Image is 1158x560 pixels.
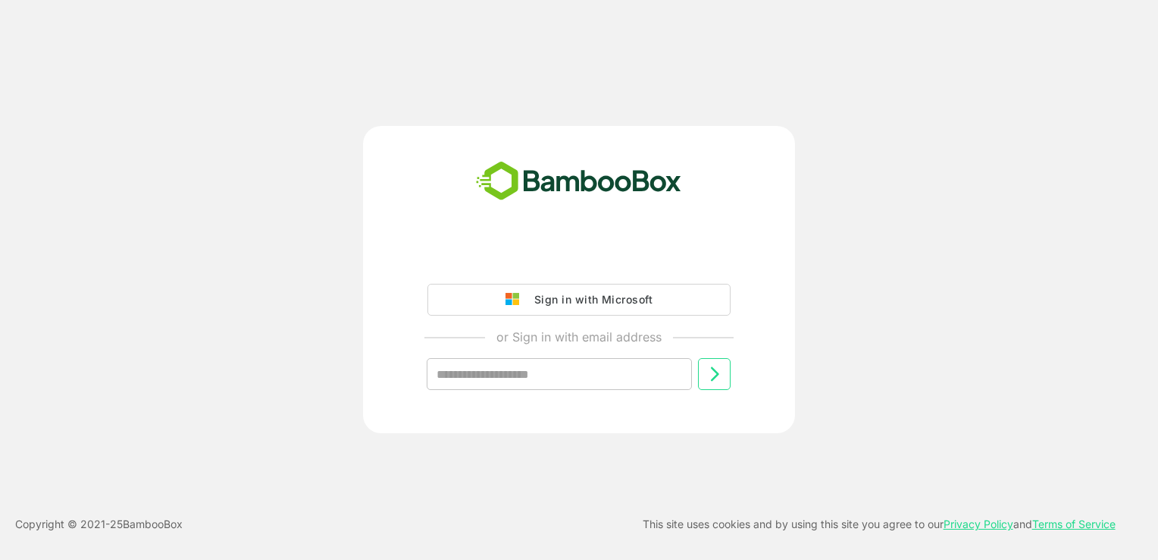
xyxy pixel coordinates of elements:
[643,515,1116,533] p: This site uses cookies and by using this site you agree to our and
[496,328,662,346] p: or Sign in with email address
[1032,518,1116,530] a: Terms of Service
[420,241,738,275] iframe: Sign in with Google Button
[468,156,690,206] img: bamboobox
[15,515,183,533] p: Copyright © 2021- 25 BambooBox
[527,290,653,310] div: Sign in with Microsoft
[427,284,731,316] button: Sign in with Microsoft
[944,518,1013,530] a: Privacy Policy
[505,293,527,307] img: google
